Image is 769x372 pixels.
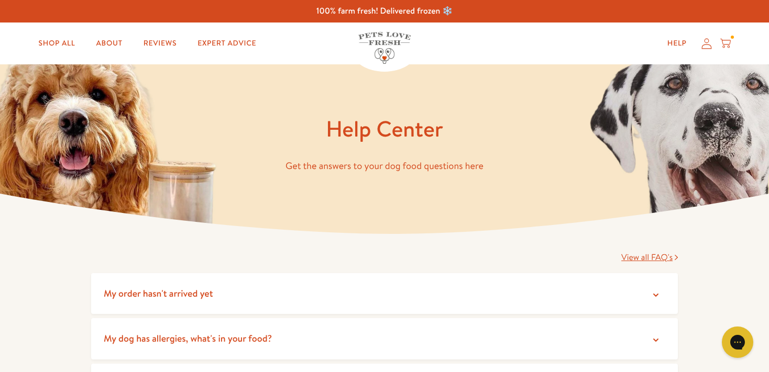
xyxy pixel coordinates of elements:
[91,318,678,359] summary: My dog has allergies, what's in your food?
[135,33,185,54] a: Reviews
[189,33,265,54] a: Expert Advice
[104,332,272,345] span: My dog has allergies, what's in your food?
[88,33,131,54] a: About
[104,287,213,300] span: My order hasn't arrived yet
[621,252,678,263] a: View all FAQ's
[91,158,678,174] p: Get the answers to your dog food questions here
[30,33,83,54] a: Shop All
[621,252,673,263] span: View all FAQ's
[91,115,678,143] h1: Help Center
[717,323,759,362] iframe: Gorgias live chat messenger
[659,33,695,54] a: Help
[91,273,678,314] summary: My order hasn't arrived yet
[358,32,411,64] img: Pets Love Fresh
